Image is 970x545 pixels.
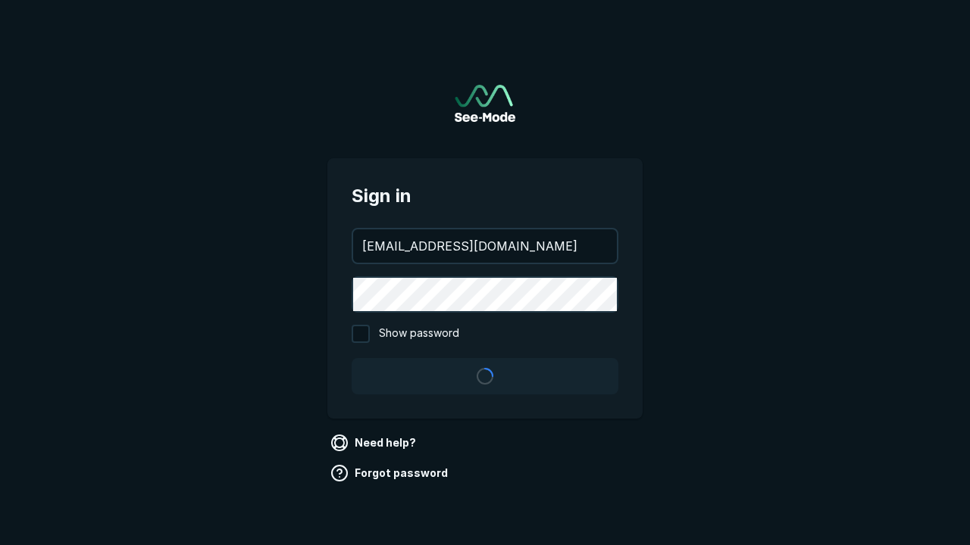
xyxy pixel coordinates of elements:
a: Need help? [327,431,422,455]
span: Sign in [352,182,618,210]
span: Show password [379,325,459,343]
img: See-Mode Logo [455,85,515,122]
input: your@email.com [353,229,617,263]
a: Forgot password [327,461,454,485]
a: Go to sign in [455,85,515,122]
